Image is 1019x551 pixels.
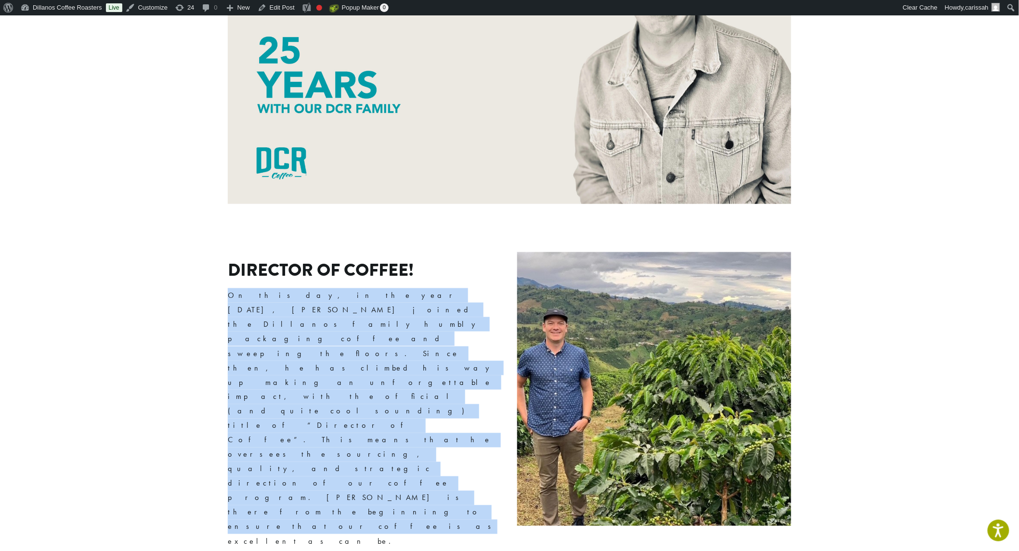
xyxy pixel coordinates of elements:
[228,260,502,281] h2: Director of Coffee!
[966,4,989,11] span: carissah
[316,5,322,11] div: Focus keyphrase not set
[228,288,502,549] p: On this day, in the year [DATE], [PERSON_NAME] joined the Dillanos family humbly packaging coffee...
[106,3,122,12] a: Live
[380,3,389,12] span: 0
